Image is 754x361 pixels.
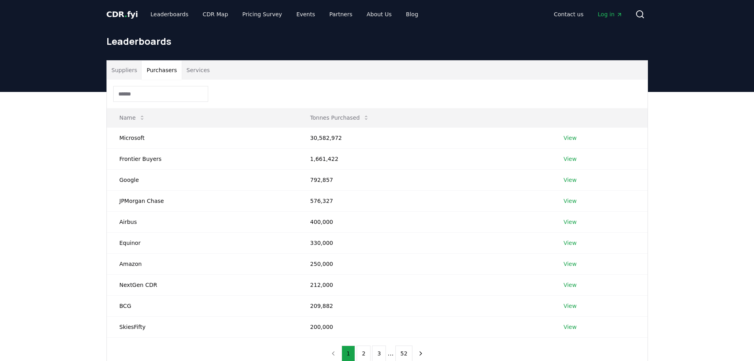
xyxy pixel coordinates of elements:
[598,10,622,18] span: Log in
[298,127,551,148] td: 30,582,972
[400,7,425,21] a: Blog
[107,295,298,316] td: BCG
[144,7,195,21] a: Leaderboards
[298,169,551,190] td: 792,857
[107,274,298,295] td: NextGen CDR
[107,148,298,169] td: Frontier Buyers
[107,316,298,337] td: SkiesFifty
[124,10,127,19] span: .
[360,7,398,21] a: About Us
[106,10,138,19] span: CDR fyi
[107,190,298,211] td: JPMorgan Chase
[142,61,182,80] button: Purchasers
[323,7,359,21] a: Partners
[298,316,551,337] td: 200,000
[107,232,298,253] td: Equinor
[298,190,551,211] td: 576,327
[298,232,551,253] td: 330,000
[564,323,577,331] a: View
[304,110,376,126] button: Tonnes Purchased
[564,134,577,142] a: View
[591,7,629,21] a: Log in
[106,9,138,20] a: CDR.fyi
[564,260,577,268] a: View
[106,35,648,48] h1: Leaderboards
[107,61,142,80] button: Suppliers
[290,7,321,21] a: Events
[236,7,288,21] a: Pricing Survey
[107,169,298,190] td: Google
[387,349,393,358] li: ...
[107,253,298,274] td: Amazon
[182,61,215,80] button: Services
[107,211,298,232] td: Airbus
[196,7,234,21] a: CDR Map
[298,295,551,316] td: 209,882
[564,302,577,310] a: View
[298,274,551,295] td: 212,000
[564,218,577,226] a: View
[144,7,424,21] nav: Main
[564,197,577,205] a: View
[547,7,590,21] a: Contact us
[298,211,551,232] td: 400,000
[547,7,629,21] nav: Main
[107,127,298,148] td: Microsoft
[564,239,577,247] a: View
[298,253,551,274] td: 250,000
[564,176,577,184] a: View
[113,110,152,126] button: Name
[298,148,551,169] td: 1,661,422
[564,281,577,289] a: View
[564,155,577,163] a: View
